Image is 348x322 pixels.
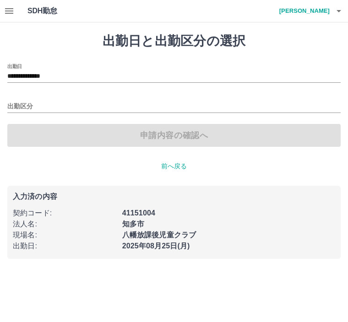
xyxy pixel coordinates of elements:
h1: 出勤日と出勤区分の選択 [7,33,341,49]
b: 八幡放課後児童クラブ [122,231,196,239]
b: 2025年08月25日(月) [122,242,190,250]
b: 41151004 [122,209,155,217]
p: 法人名 : [13,219,117,230]
p: 契約コード : [13,208,117,219]
p: 現場名 : [13,230,117,241]
p: 前へ戻る [7,161,341,171]
p: 入力済の内容 [13,193,335,200]
label: 出勤日 [7,63,22,70]
b: 知多市 [122,220,144,228]
p: 出勤日 : [13,241,117,252]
